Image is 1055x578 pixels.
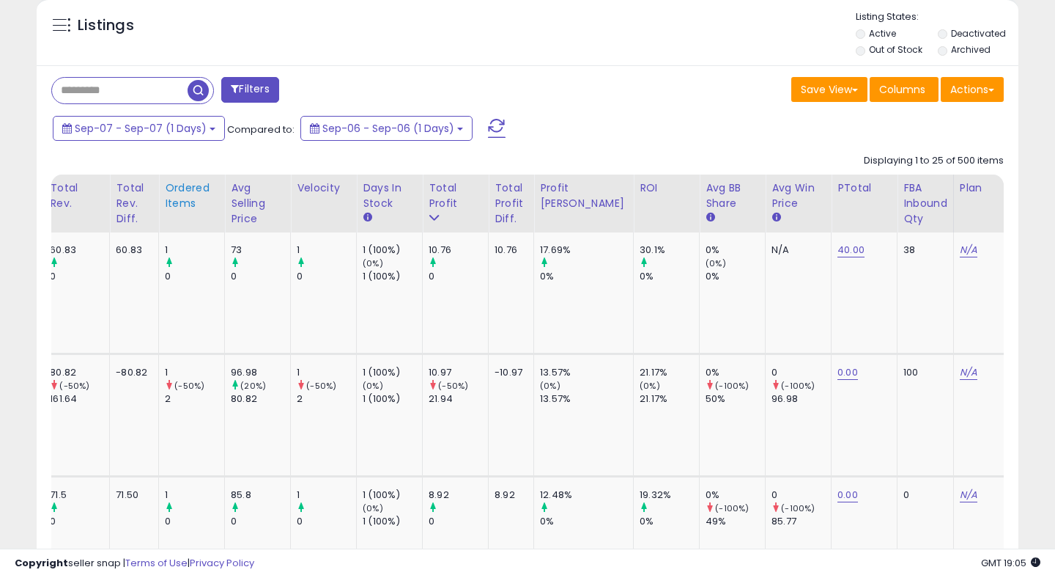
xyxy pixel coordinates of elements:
[903,489,942,502] div: 0
[231,180,284,227] div: Avg Selling Price
[300,116,473,141] button: Sep-06 - Sep-06 (1 Days)
[837,488,858,502] a: 0.00
[771,392,831,406] div: 96.98
[903,180,947,227] div: FBA inbound Qty
[869,27,896,40] label: Active
[174,380,204,392] small: (-50%)
[165,180,218,211] div: Ordered Items
[429,270,488,283] div: 0
[864,154,1004,168] div: Displaying 1 to 25 of 500 items
[837,365,858,380] a: 0.00
[715,380,749,392] small: (-100%)
[706,366,765,379] div: 0%
[438,380,468,392] small: (-50%)
[363,270,422,283] div: 1 (100%)
[941,77,1004,102] button: Actions
[781,380,815,392] small: (-100%)
[540,270,633,283] div: 0%
[221,77,278,103] button: Filters
[322,121,454,136] span: Sep-06 - Sep-06 (1 Days)
[771,366,831,379] div: 0
[715,502,749,514] small: (-100%)
[540,515,633,528] div: 0%
[837,243,865,257] a: 40.00
[227,122,295,136] span: Compared to:
[50,392,109,406] div: 161.64
[78,15,134,36] h5: Listings
[640,366,699,379] div: 21.17%
[706,270,765,283] div: 0%
[706,515,765,528] div: 49%
[363,257,383,269] small: (0%)
[495,180,527,227] div: Total Profit Diff.
[363,489,422,502] div: 1 (100%)
[495,489,522,502] div: 8.92
[429,392,488,406] div: 21.94
[165,244,224,257] div: 1
[306,380,336,392] small: (-50%)
[165,392,224,406] div: 2
[363,502,383,514] small: (0%)
[540,244,633,257] div: 17.69%
[981,556,1040,570] span: 2025-09-7 19:05 GMT
[53,116,225,141] button: Sep-07 - Sep-07 (1 Days)
[231,244,290,257] div: 73
[231,489,290,502] div: 85.8
[363,392,422,406] div: 1 (100%)
[231,392,290,406] div: 80.82
[640,380,660,392] small: (0%)
[771,180,825,211] div: Avg Win Price
[879,82,925,97] span: Columns
[50,489,109,502] div: 71.5
[706,211,714,224] small: Avg BB Share.
[903,244,942,257] div: 38
[781,502,815,514] small: (-100%)
[297,270,356,283] div: 0
[116,244,147,257] div: 60.83
[951,27,1006,40] label: Deactivated
[50,366,109,379] div: 80.82
[363,244,422,257] div: 1 (100%)
[960,488,977,502] a: N/A
[951,43,991,56] label: Archived
[15,557,254,571] div: seller snap | |
[231,515,290,528] div: 0
[165,270,224,283] div: 0
[706,180,759,211] div: Avg BB Share
[960,243,977,257] a: N/A
[540,180,627,211] div: Profit [PERSON_NAME]
[640,270,699,283] div: 0%
[856,10,1019,24] p: Listing States:
[297,392,356,406] div: 2
[50,270,109,283] div: 0
[75,121,207,136] span: Sep-07 - Sep-07 (1 Days)
[540,366,633,379] div: 13.57%
[297,366,356,379] div: 1
[190,556,254,570] a: Privacy Policy
[429,366,488,379] div: 10.97
[297,244,356,257] div: 1
[15,556,68,570] strong: Copyright
[640,392,699,406] div: 21.17%
[165,366,224,379] div: 1
[429,244,488,257] div: 10.76
[297,489,356,502] div: 1
[771,244,820,257] div: N/A
[640,244,699,257] div: 30.1%
[231,270,290,283] div: 0
[429,489,488,502] div: 8.92
[297,515,356,528] div: 0
[640,180,693,196] div: ROI
[706,392,765,406] div: 50%
[59,380,89,392] small: (-50%)
[363,211,371,224] small: Days In Stock.
[240,380,266,392] small: (20%)
[116,180,152,227] div: Total Rev. Diff.
[363,380,383,392] small: (0%)
[50,180,103,211] div: Total Rev.
[50,244,109,257] div: 60.83
[960,365,977,380] a: N/A
[116,489,147,502] div: 71.50
[837,180,891,196] div: PTotal
[832,175,897,233] th: CSV column name: cust_attr_1_PTotal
